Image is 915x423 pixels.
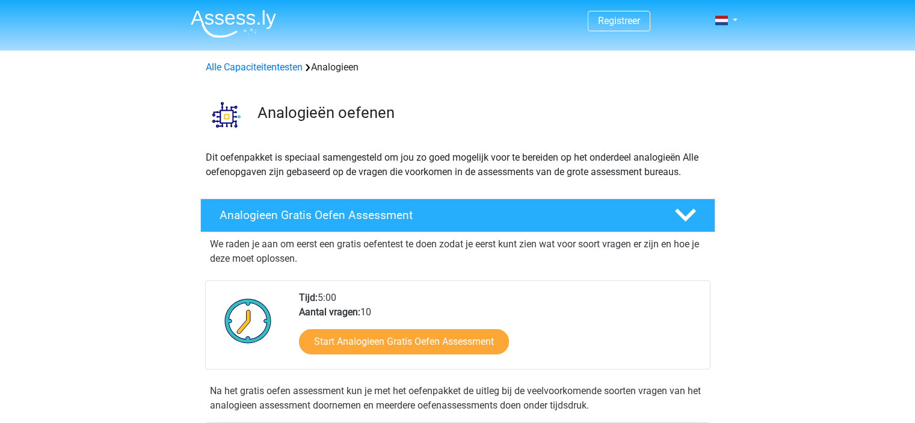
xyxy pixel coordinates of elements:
img: Klok [218,291,279,351]
a: Start Analogieen Gratis Oefen Assessment [299,329,509,354]
img: Assessly [191,10,276,38]
h4: Analogieen Gratis Oefen Assessment [220,208,655,222]
p: Dit oefenpakket is speciaal samengesteld om jou zo goed mogelijk voor te bereiden op het onderdee... [206,150,710,179]
b: Tijd: [299,292,318,303]
img: analogieen [201,89,252,140]
a: Alle Capaciteitentesten [206,61,303,73]
div: Na het gratis oefen assessment kun je met het oefenpakket de uitleg bij de veelvoorkomende soorte... [205,384,710,413]
p: We raden je aan om eerst een gratis oefentest te doen zodat je eerst kunt zien wat voor soort vra... [210,237,706,266]
h3: Analogieën oefenen [257,103,706,122]
div: Analogieen [201,60,715,75]
a: Registreer [598,15,640,26]
a: Analogieen Gratis Oefen Assessment [196,199,720,232]
b: Aantal vragen: [299,306,360,318]
div: 5:00 10 [290,291,709,369]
